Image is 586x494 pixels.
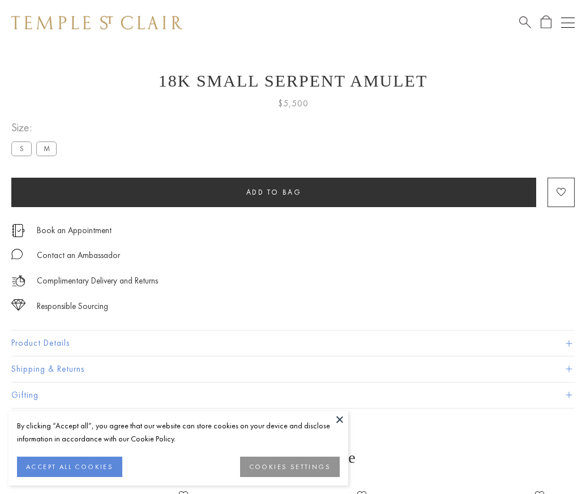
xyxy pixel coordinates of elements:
[519,15,531,29] a: Search
[17,457,122,477] button: ACCEPT ALL COOKIES
[561,16,575,29] button: Open navigation
[37,299,108,313] div: Responsible Sourcing
[11,224,25,237] img: icon_appointment.svg
[541,15,551,29] a: Open Shopping Bag
[11,330,575,356] button: Product Details
[11,274,25,288] img: icon_delivery.svg
[37,274,158,288] p: Complimentary Delivery and Returns
[11,141,32,156] label: S
[11,383,575,408] button: Gifting
[246,187,302,197] span: Add to bag
[11,16,182,29] img: Temple St. Clair
[37,224,112,237] a: Book an Appointment
[17,419,340,445] div: By clicking “Accept all”, you agree that our website can store cookies on your device and disclos...
[240,457,340,477] button: COOKIES SETTINGS
[11,71,575,91] h1: 18K Small Serpent Amulet
[278,96,309,111] span: $5,500
[11,299,25,311] img: icon_sourcing.svg
[36,141,57,156] label: M
[11,356,575,382] button: Shipping & Returns
[11,118,61,137] span: Size:
[37,248,120,263] div: Contact an Ambassador
[11,178,536,207] button: Add to bag
[11,248,23,260] img: MessageIcon-01_2.svg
